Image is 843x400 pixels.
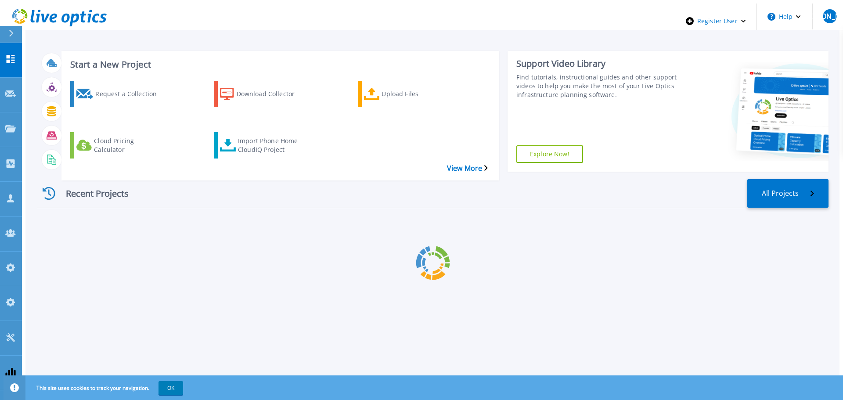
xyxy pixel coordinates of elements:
span: This site uses cookies to track your navigation. [28,381,183,395]
a: All Projects [747,179,829,208]
div: Download Collector [237,83,307,105]
a: Request a Collection [70,81,177,107]
button: OK [159,381,183,395]
div: Register User [675,4,757,39]
a: Upload Files [358,81,464,107]
a: View More [447,164,488,173]
div: Recent Projects [37,183,143,204]
div: Support Video Library [516,58,680,69]
div: Request a Collection [95,83,166,105]
h3: Start a New Project [70,60,487,69]
button: Help [757,4,812,30]
a: Download Collector [214,81,320,107]
div: Find tutorials, instructional guides and other support videos to help you make the most of your L... [516,73,680,99]
div: Upload Files [382,83,452,105]
a: Explore Now! [516,145,583,163]
div: Cloud Pricing Calculator [94,134,164,156]
div: Import Phone Home CloudIQ Project [238,134,308,156]
a: Cloud Pricing Calculator [70,132,177,159]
